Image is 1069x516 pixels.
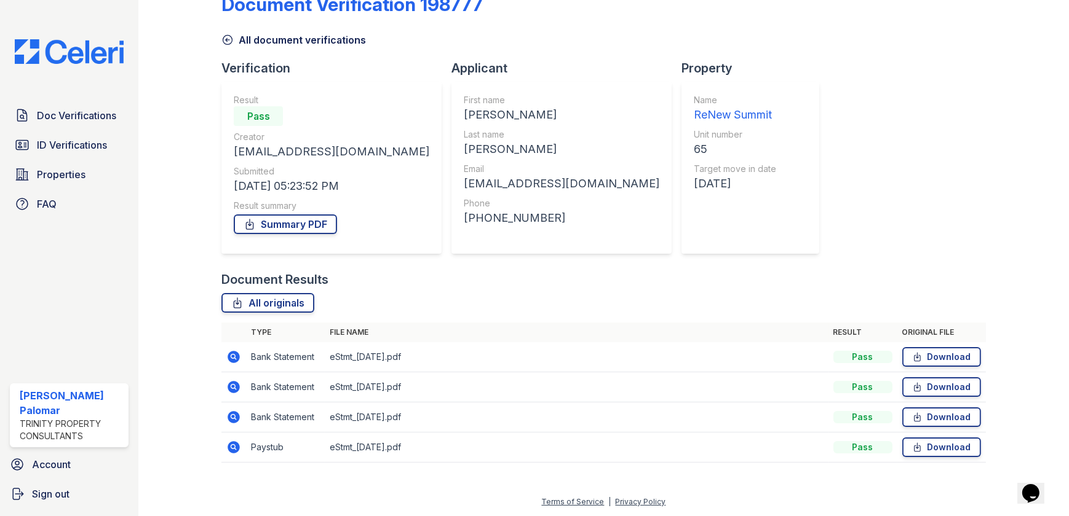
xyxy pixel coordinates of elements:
[234,178,429,195] div: [DATE] 05:23:52 PM
[464,209,659,227] div: [PHONE_NUMBER]
[10,162,129,187] a: Properties
[246,432,325,463] td: Paystub
[221,33,366,47] a: All document verifications
[694,128,776,141] div: Unit number
[234,131,429,143] div: Creator
[5,482,133,506] a: Sign out
[464,94,659,106] div: First name
[5,39,133,64] img: CE_Logo_Blue-a8612792a0a2168367f1c8372b55b34899dd931a85d93a1a3d3e32e68fde9ad4.png
[246,322,325,342] th: Type
[608,497,611,506] div: |
[10,103,129,128] a: Doc Verifications
[694,106,776,123] div: ReNew Summit
[221,60,451,77] div: Verification
[902,347,981,367] a: Download
[833,441,892,453] div: Pass
[10,133,129,157] a: ID Verifications
[897,322,986,342] th: Original file
[694,94,776,123] a: Name ReNew Summit
[246,402,325,432] td: Bank Statement
[325,432,828,463] td: eStmt_[DATE].pdf
[32,487,70,501] span: Sign out
[1017,467,1057,504] iframe: chat widget
[32,457,71,472] span: Account
[234,165,429,178] div: Submitted
[37,197,57,211] span: FAQ
[682,60,829,77] div: Property
[20,388,124,418] div: [PERSON_NAME] Palomar
[902,407,981,427] a: Download
[37,138,107,152] span: ID Verifications
[464,175,659,192] div: [EMAIL_ADDRESS][DOMAIN_NAME]
[694,141,776,158] div: 65
[234,143,429,160] div: [EMAIL_ADDRESS][DOMAIN_NAME]
[221,271,328,288] div: Document Results
[829,322,897,342] th: Result
[464,197,659,209] div: Phone
[464,128,659,141] div: Last name
[221,293,314,313] a: All originals
[234,94,429,106] div: Result
[464,106,659,123] div: [PERSON_NAME]
[10,192,129,216] a: FAQ
[325,402,828,432] td: eStmt_[DATE].pdf
[833,351,892,363] div: Pass
[37,108,116,123] span: Doc Verifications
[246,342,325,372] td: Bank Statement
[464,141,659,158] div: [PERSON_NAME]
[325,342,828,372] td: eStmt_[DATE].pdf
[20,418,124,442] div: Trinity Property Consultants
[833,411,892,423] div: Pass
[833,381,892,393] div: Pass
[234,106,283,126] div: Pass
[325,322,828,342] th: File name
[615,497,666,506] a: Privacy Policy
[902,377,981,397] a: Download
[5,452,133,477] a: Account
[246,372,325,402] td: Bank Statement
[694,163,776,175] div: Target move in date
[451,60,682,77] div: Applicant
[234,200,429,212] div: Result summary
[902,437,981,457] a: Download
[234,214,337,234] a: Summary PDF
[464,163,659,175] div: Email
[694,94,776,106] div: Name
[37,167,85,182] span: Properties
[325,372,828,402] td: eStmt_[DATE].pdf
[694,175,776,192] div: [DATE]
[541,497,604,506] a: Terms of Service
